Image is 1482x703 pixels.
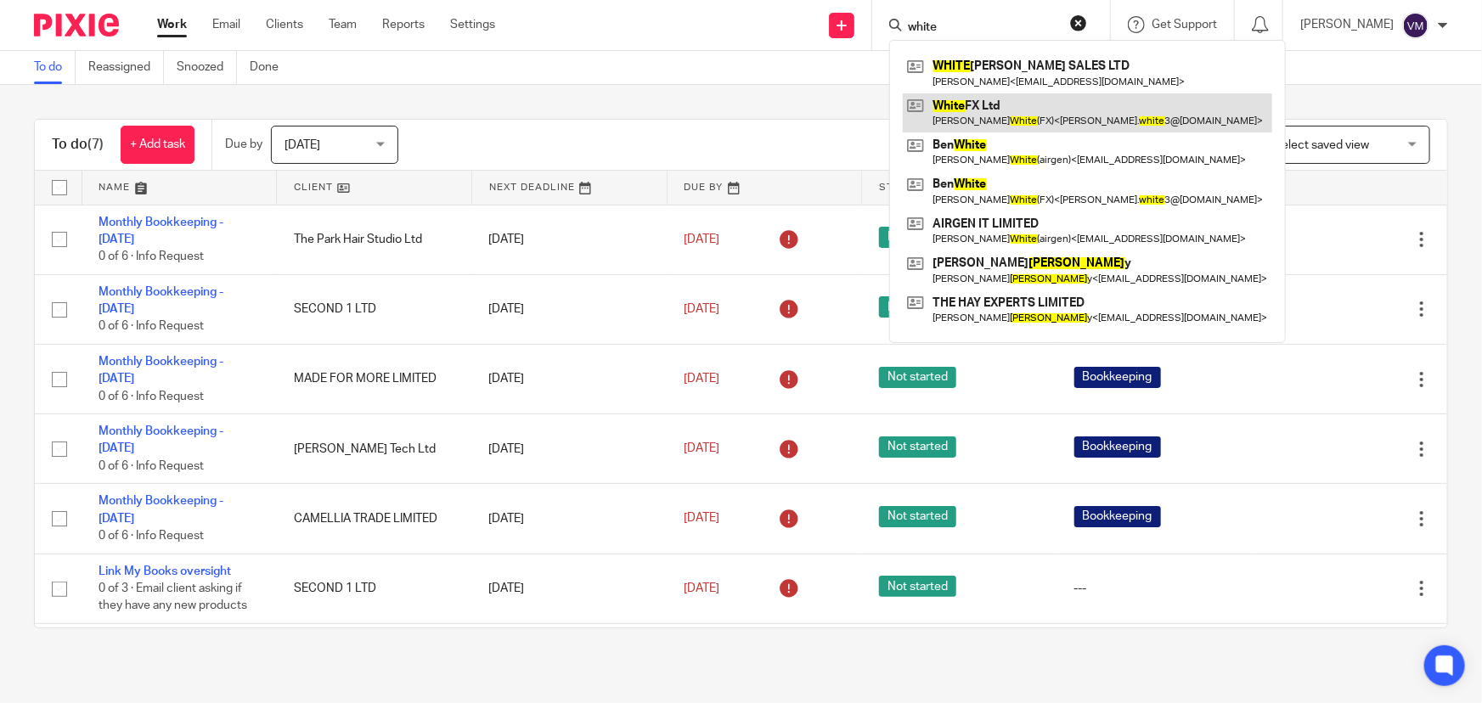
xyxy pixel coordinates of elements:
td: SECOND 1 LTD [277,274,472,344]
a: Reassigned [88,51,164,84]
span: Not started [879,296,956,318]
div: --- [1074,580,1236,597]
td: The Park Hair Studio Ltd [277,205,472,274]
span: Get Support [1152,19,1217,31]
p: [PERSON_NAME] [1300,16,1394,33]
span: 0 of 6 · Info Request [99,460,204,472]
a: Snoozed [177,51,237,84]
span: Bookkeeping [1074,367,1161,388]
td: [DATE] [471,205,667,274]
a: Email [212,16,240,33]
td: [DATE] [471,414,667,484]
span: [DATE] [684,443,719,455]
span: Bookkeeping [1074,436,1161,458]
a: Settings [450,16,495,33]
a: Monthly Bookkeeping - [DATE] [99,425,223,454]
td: [DATE] [471,623,667,693]
p: Due by [225,136,262,153]
img: svg%3E [1402,12,1429,39]
a: Reports [382,16,425,33]
td: MADE FOR MORE LIMITED [277,344,472,413]
button: Clear [1070,14,1087,31]
td: CAMELLIA TRADE LIMITED [277,484,472,554]
a: To do [34,51,76,84]
a: Team [329,16,357,33]
a: Link My Books oversight [99,565,231,577]
td: [DATE] [471,344,667,413]
td: [DATE] [471,484,667,554]
td: [DATE] [471,274,667,344]
span: [DATE] [684,303,719,315]
a: + Add task [121,126,194,164]
td: CAMELLIA TRADE LIMITED [277,623,472,693]
td: [PERSON_NAME] Tech Ltd [277,414,472,484]
span: 0 of 6 · Info Request [99,391,204,402]
span: [DATE] [684,373,719,385]
a: Monthly Bookkeeping - [DATE] [99,356,223,385]
span: 0 of 6 · Info Request [99,530,204,542]
a: Monthly Bookkeeping - [DATE] [99,217,223,245]
span: Bookkeeping [1074,506,1161,527]
span: 0 of 3 · Email client asking if they have any new products [99,582,247,612]
span: Not started [879,367,956,388]
a: Monthly Bookkeeping - [DATE] [99,286,223,315]
span: Not started [879,506,956,527]
span: [DATE] [684,233,719,245]
h1: To do [52,136,104,154]
input: Search [906,20,1059,36]
span: 0 of 6 · Info Request [99,250,204,262]
span: [DATE] [285,139,320,151]
a: Clients [266,16,303,33]
span: [DATE] [684,582,719,594]
span: (7) [87,138,104,151]
span: Not started [879,227,956,248]
a: Work [157,16,187,33]
a: Monthly Bookkeeping - [DATE] [99,495,223,524]
span: [DATE] [684,513,719,525]
a: Done [250,51,291,84]
span: 0 of 6 · Info Request [99,321,204,333]
td: [DATE] [471,554,667,623]
span: Select saved view [1274,139,1369,151]
span: Not started [879,576,956,597]
span: Not started [879,436,956,458]
img: Pixie [34,14,119,37]
td: SECOND 1 LTD [277,554,472,623]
